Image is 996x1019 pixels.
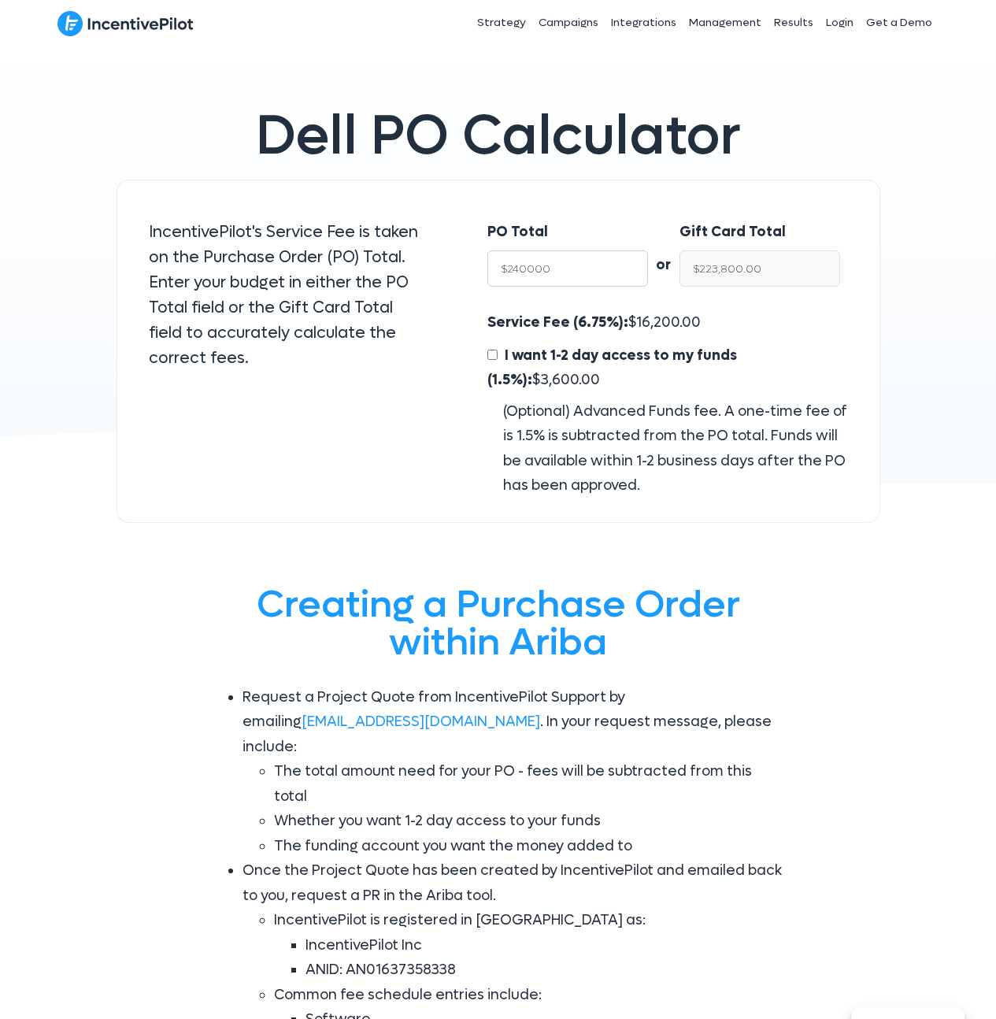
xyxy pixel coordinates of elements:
input: I want 1-2 day access to my funds (1.5%):$3,600.00 [487,350,498,360]
li: Whether you want 1-2 day access to your funds [274,809,786,834]
div: (Optional) Advanced Funds fee. A one-time fee of is 1.5% is subtracted from the PO total. Funds w... [487,399,847,498]
li: Request a Project Quote from IncentivePilot Support by emailing . In your request message, please... [243,685,786,859]
li: The funding account you want the money added to [274,834,786,859]
a: Campaigns [532,3,605,43]
span: Service Fee (6.75%): [487,313,628,332]
a: Get a Demo [860,3,939,43]
span: 3,600.00 [540,371,600,389]
li: IncentivePilot Inc [305,933,786,958]
li: ANID: AN01637358338 [305,958,786,983]
span: Creating a Purchase Order within Ariba [257,580,740,667]
a: Login [820,3,860,43]
div: or [648,220,679,278]
nav: Header Menu [363,3,939,43]
a: Strategy [471,3,532,43]
p: IncentivePilot's Service Fee is taken on the Purchase Order (PO) Total. Enter your budget in eith... [149,220,425,371]
label: Gift Card Total [679,220,786,245]
div: $ [487,310,847,498]
li: The total amount need for your PO - fees will be subtracted from this total [274,759,786,809]
li: IncentivePilot is registered in [GEOGRAPHIC_DATA] as: [274,908,786,983]
span: Dell PO Calculator [256,100,741,172]
a: Results [768,3,820,43]
a: [EMAIL_ADDRESS][DOMAIN_NAME] [302,713,540,731]
img: IncentivePilot [57,10,194,37]
span: $ [487,346,737,390]
a: Management [683,3,768,43]
label: PO Total [487,220,548,245]
span: 16,200.00 [636,313,701,332]
a: Integrations [605,3,683,43]
span: I want 1-2 day access to my funds (1.5%): [487,346,737,390]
